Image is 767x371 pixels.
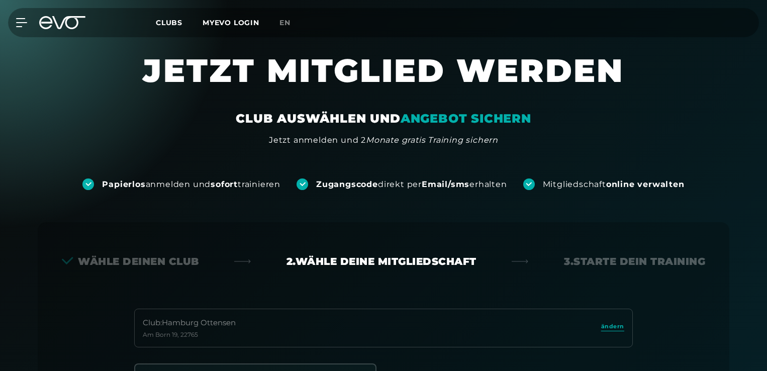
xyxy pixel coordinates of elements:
[543,179,685,190] div: Mitgliedschaft
[62,254,199,268] div: Wähle deinen Club
[606,179,685,189] strong: online verwalten
[156,18,182,27] span: Clubs
[269,134,498,146] div: Jetzt anmelden und 2
[211,179,238,189] strong: sofort
[279,18,291,27] span: en
[316,179,507,190] div: direkt per erhalten
[82,50,685,111] h1: JETZT MITGLIED WERDEN
[286,254,476,268] div: 2. Wähle deine Mitgliedschaft
[422,179,469,189] strong: Email/sms
[564,254,705,268] div: 3. Starte dein Training
[102,179,145,189] strong: Papierlos
[366,135,498,145] em: Monate gratis Training sichern
[143,317,236,329] div: Club : Hamburg Ottensen
[102,179,280,190] div: anmelden und trainieren
[601,322,624,334] a: ändern
[156,18,203,27] a: Clubs
[401,111,531,126] em: ANGEBOT SICHERN
[203,18,259,27] a: MYEVO LOGIN
[279,17,303,29] a: en
[143,331,236,339] div: Am Born 19 , 22765
[601,322,624,331] span: ändern
[316,179,378,189] strong: Zugangscode
[236,111,531,127] div: CLUB AUSWÄHLEN UND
